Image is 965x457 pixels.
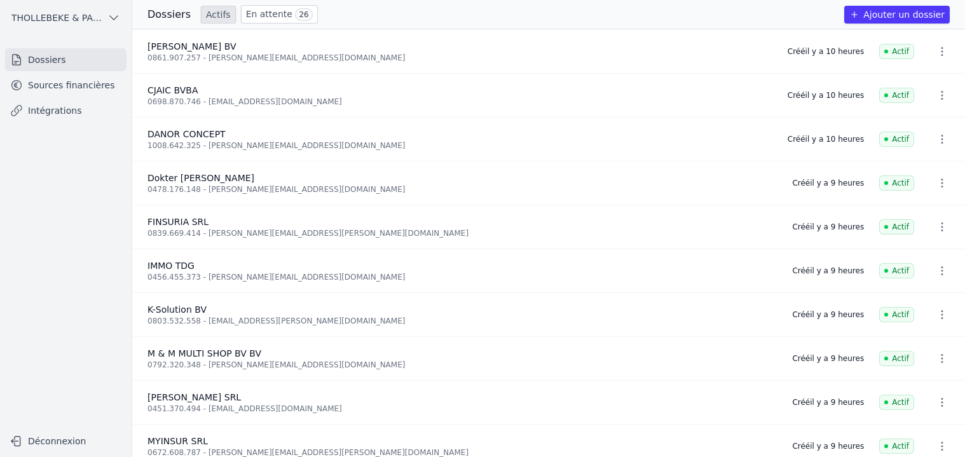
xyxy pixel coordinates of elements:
[792,266,864,276] div: Créé il y a 9 heures
[147,173,254,183] span: Dokter [PERSON_NAME]
[147,129,226,139] span: DANOR CONCEPT
[147,436,208,446] span: MYINSUR SRL
[147,217,209,227] span: FINSURIA SRL
[147,272,777,282] div: 0456.455.373 - [PERSON_NAME][EMAIL_ADDRESS][DOMAIN_NAME]
[147,41,236,51] span: [PERSON_NAME] BV
[879,88,914,103] span: Actif
[879,44,914,59] span: Actif
[147,140,772,151] div: 1008.642.325 - [PERSON_NAME][EMAIL_ADDRESS][DOMAIN_NAME]
[147,348,261,358] span: M & M MULTI SHOP BV BV
[11,11,102,24] span: THOLLEBEKE & PARTNERS bvbvba BVBA
[879,219,914,235] span: Actif
[147,85,198,95] span: CJAIC BVBA
[5,431,127,451] button: Déconnexion
[147,97,772,107] div: 0698.870.746 - [EMAIL_ADDRESS][DOMAIN_NAME]
[792,310,864,320] div: Créé il y a 9 heures
[5,8,127,28] button: THOLLEBEKE & PARTNERS bvbvba BVBA
[879,351,914,366] span: Actif
[147,316,777,326] div: 0803.532.558 - [EMAIL_ADDRESS][PERSON_NAME][DOMAIN_NAME]
[879,395,914,410] span: Actif
[879,307,914,322] span: Actif
[788,46,864,57] div: Créé il y a 10 heures
[147,184,777,194] div: 0478.176.148 - [PERSON_NAME][EMAIL_ADDRESS][DOMAIN_NAME]
[147,53,772,63] div: 0861.907.257 - [PERSON_NAME][EMAIL_ADDRESS][DOMAIN_NAME]
[788,90,864,100] div: Créé il y a 10 heures
[147,304,207,315] span: K-Solution BV
[792,397,864,407] div: Créé il y a 9 heures
[879,175,914,191] span: Actif
[241,5,318,24] a: En attente 26
[295,8,312,21] span: 26
[788,134,864,144] div: Créé il y a 10 heures
[147,404,777,414] div: 0451.370.494 - [EMAIL_ADDRESS][DOMAIN_NAME]
[201,6,236,24] a: Actifs
[792,178,864,188] div: Créé il y a 9 heures
[792,353,864,364] div: Créé il y a 9 heures
[879,263,914,278] span: Actif
[879,439,914,454] span: Actif
[879,132,914,147] span: Actif
[147,228,777,238] div: 0839.669.414 - [PERSON_NAME][EMAIL_ADDRESS][PERSON_NAME][DOMAIN_NAME]
[5,99,127,122] a: Intégrations
[147,261,195,271] span: IMMO TDG
[147,392,241,402] span: [PERSON_NAME] SRL
[792,222,864,232] div: Créé il y a 9 heures
[792,441,864,451] div: Créé il y a 9 heures
[147,7,191,22] h3: Dossiers
[5,48,127,71] a: Dossiers
[147,360,777,370] div: 0792.320.348 - [PERSON_NAME][EMAIL_ADDRESS][DOMAIN_NAME]
[844,6,950,24] button: Ajouter un dossier
[5,74,127,97] a: Sources financières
